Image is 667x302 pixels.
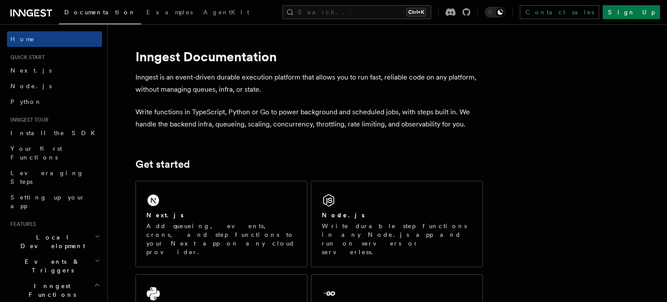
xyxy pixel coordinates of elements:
a: Next.jsAdd queueing, events, crons, and step functions to your Next app on any cloud provider. [135,181,307,267]
p: Inngest is an event-driven durable execution platform that allows you to run fast, reliable code ... [135,71,483,96]
span: Install the SDK [10,129,100,136]
p: Write functions in TypeScript, Python or Go to power background and scheduled jobs, with steps bu... [135,106,483,130]
a: Sign Up [603,5,660,19]
h2: Next.js [146,211,184,219]
a: Examples [141,3,198,23]
span: Inngest tour [7,116,49,123]
kbd: Ctrl+K [406,8,426,17]
span: Your first Functions [10,145,62,161]
a: Node.jsWrite durable step functions in any Node.js app and run on servers or serverless. [311,181,483,267]
span: Setting up your app [10,194,85,209]
span: AgentKit [203,9,249,16]
p: Write durable step functions in any Node.js app and run on servers or serverless. [322,222,472,256]
button: Events & Triggers [7,254,102,278]
button: Toggle dark mode [485,7,505,17]
span: Features [7,221,36,228]
a: Next.js [7,63,102,78]
a: Leveraging Steps [7,165,102,189]
a: Install the SDK [7,125,102,141]
span: Examples [146,9,193,16]
a: AgentKit [198,3,254,23]
a: Home [7,31,102,47]
span: Events & Triggers [7,257,95,275]
button: Search...Ctrl+K [282,5,431,19]
span: Local Development [7,233,95,250]
span: Next.js [10,67,52,74]
span: Home [10,35,35,43]
a: Your first Functions [7,141,102,165]
h1: Inngest Documentation [135,49,483,64]
a: Python [7,94,102,110]
span: Inngest Functions [7,282,94,299]
a: Documentation [59,3,141,24]
button: Local Development [7,229,102,254]
p: Add queueing, events, crons, and step functions to your Next app on any cloud provider. [146,222,297,256]
a: Node.js [7,78,102,94]
span: Quick start [7,54,45,61]
a: Setting up your app [7,189,102,214]
span: Leveraging Steps [10,169,84,185]
span: Documentation [64,9,136,16]
span: Python [10,98,42,105]
a: Get started [135,158,190,170]
a: Contact sales [520,5,599,19]
span: Node.js [10,83,52,90]
h2: Node.js [322,211,365,219]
